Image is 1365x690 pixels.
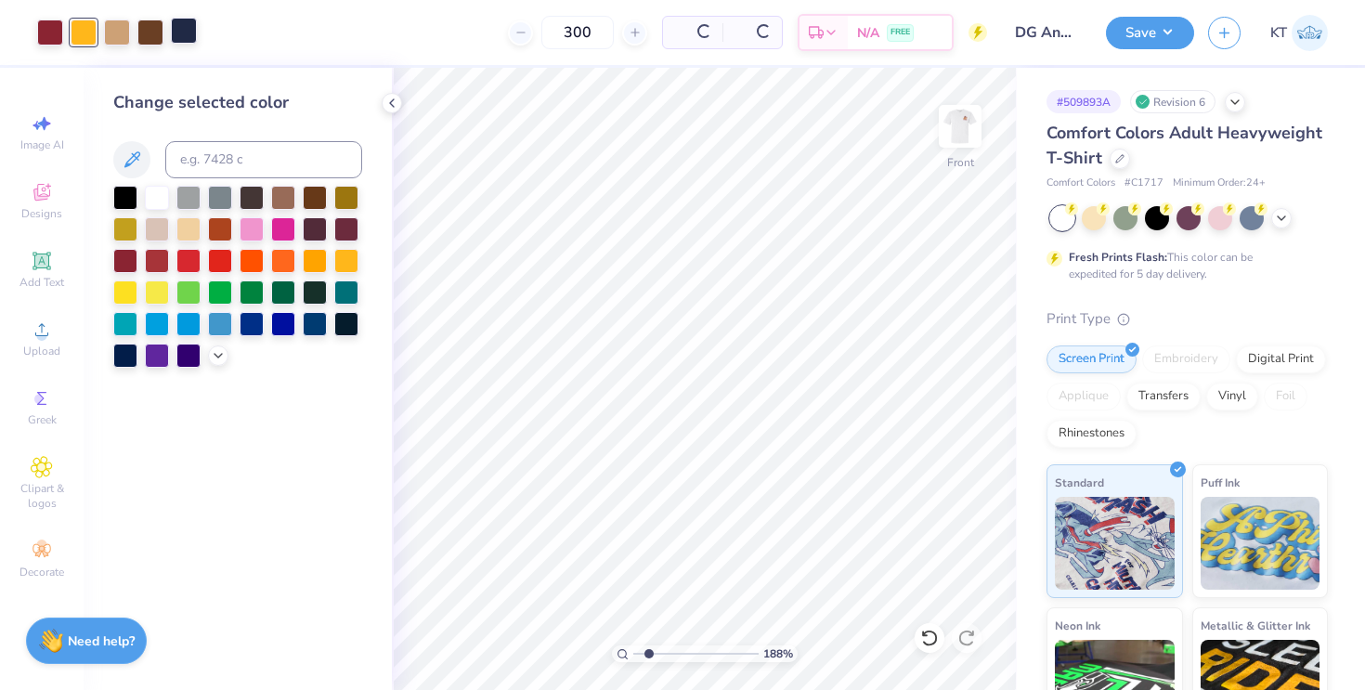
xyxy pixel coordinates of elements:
[1201,473,1240,492] span: Puff Ink
[1106,17,1194,49] button: Save
[21,206,62,221] span: Designs
[763,645,793,662] span: 188 %
[68,632,135,650] strong: Need help?
[1126,383,1201,410] div: Transfers
[113,90,362,115] div: Change selected color
[19,565,64,579] span: Decorate
[1173,176,1266,191] span: Minimum Order: 24 +
[947,154,974,171] div: Front
[890,26,910,39] span: FREE
[1270,22,1287,44] span: KT
[1124,176,1163,191] span: # C1717
[20,137,64,152] span: Image AI
[1236,345,1326,373] div: Digital Print
[23,344,60,358] span: Upload
[165,141,362,178] input: e.g. 7428 c
[1055,473,1104,492] span: Standard
[1069,250,1167,265] strong: Fresh Prints Flash:
[857,23,879,43] span: N/A
[1069,249,1297,282] div: This color can be expedited for 5 day delivery.
[1046,383,1121,410] div: Applique
[1046,345,1137,373] div: Screen Print
[1201,616,1310,635] span: Metallic & Glitter Ink
[1264,383,1307,410] div: Foil
[1206,383,1258,410] div: Vinyl
[541,16,614,49] input: – –
[1046,90,1121,113] div: # 509893A
[1270,15,1328,51] a: KT
[1055,616,1100,635] span: Neon Ink
[19,275,64,290] span: Add Text
[1001,14,1092,51] input: Untitled Design
[28,412,57,427] span: Greek
[1201,497,1320,590] img: Puff Ink
[1046,122,1322,169] span: Comfort Colors Adult Heavyweight T-Shirt
[1142,345,1230,373] div: Embroidery
[1046,308,1328,330] div: Print Type
[1055,497,1175,590] img: Standard
[1046,176,1115,191] span: Comfort Colors
[9,481,74,511] span: Clipart & logos
[1046,420,1137,448] div: Rhinestones
[1292,15,1328,51] img: Kaya Tong
[1130,90,1215,113] div: Revision 6
[942,108,979,145] img: Front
